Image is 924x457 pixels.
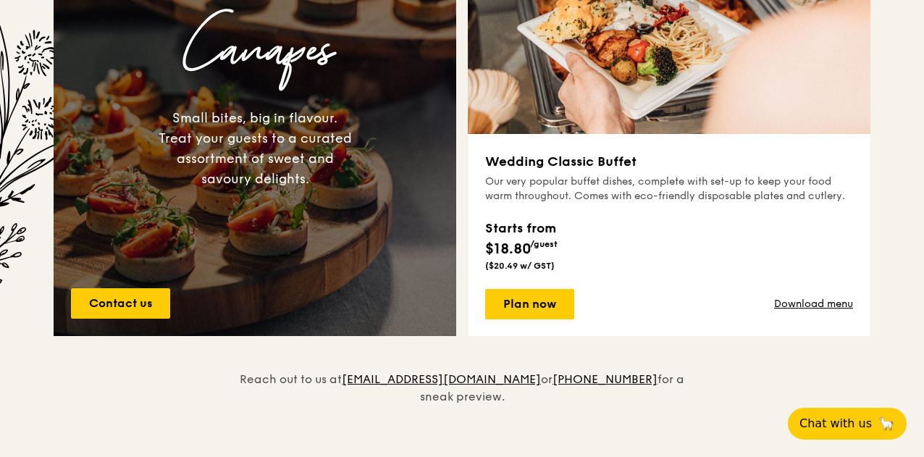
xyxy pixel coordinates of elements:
span: 🦙 [878,415,895,432]
button: Chat with us🦙 [788,408,907,440]
a: Download menu [774,297,853,311]
span: /guest [530,239,558,249]
div: ($20.49 w/ GST) [485,260,558,272]
div: Reach out to us at or for a sneak preview. [230,336,694,406]
a: Contact us [71,288,170,319]
div: Our very popular buffet dishes, complete with set-up to keep your food warm throughout. Comes wit... [485,175,853,204]
div: Small bites, big in flavour. Treat your guests to a curated assortment of sweet and savoury delig... [158,108,352,189]
div: Starts from [485,218,558,238]
h3: Canapes [65,4,445,96]
span: Chat with us [799,415,872,432]
a: [EMAIL_ADDRESS][DOMAIN_NAME] [342,372,541,386]
h3: Wedding Classic Buffet [485,151,853,172]
a: Plan now [485,289,574,319]
a: [PHONE_NUMBER] [553,372,658,386]
div: $18.80 [485,218,558,260]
